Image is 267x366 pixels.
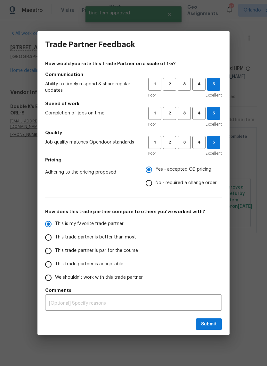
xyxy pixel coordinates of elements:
[163,136,176,149] button: 2
[45,110,138,116] span: Completion of jobs on time
[55,247,138,254] span: This trade partner is par for the course
[178,139,190,146] span: 3
[164,139,175,146] span: 2
[156,166,211,173] span: Yes - accepted OD pricing
[206,92,222,98] span: Excellent
[178,81,190,88] span: 3
[206,150,222,157] span: Excellent
[206,121,222,128] span: Excellent
[192,136,206,149] button: 4
[45,139,138,145] span: Job quality matches Opendoor standards
[148,136,161,149] button: 1
[55,261,123,268] span: This trade partner is acceptable
[146,163,222,190] div: Pricing
[55,234,136,241] span: This trade partner is better than most
[207,81,220,88] span: 5
[192,107,206,120] button: 4
[207,107,220,120] button: 5
[207,110,220,117] span: 5
[45,287,222,293] h5: Comments
[45,157,222,163] h5: Pricing
[45,81,138,94] span: Ability to timely respond & share regular updates
[45,129,222,136] h5: Quality
[149,81,161,88] span: 1
[45,208,222,215] h5: How does this trade partner compare to others you’ve worked with?
[148,150,156,157] span: Poor
[193,139,205,146] span: 4
[178,107,191,120] button: 3
[192,78,206,91] button: 4
[45,71,222,78] h5: Communication
[45,169,135,175] span: Adhering to the pricing proposed
[196,318,222,330] button: Submit
[164,81,175,88] span: 2
[193,81,205,88] span: 4
[207,136,220,149] button: 5
[55,274,143,281] span: We shouldn't work with this trade partner
[193,110,205,117] span: 4
[45,217,222,284] div: How does this trade partner compare to others you’ve worked with?
[164,110,175,117] span: 2
[148,121,156,128] span: Poor
[201,320,217,328] span: Submit
[148,78,161,91] button: 1
[178,78,191,91] button: 3
[178,110,190,117] span: 3
[45,100,222,107] h5: Speed of work
[148,92,156,98] span: Poor
[207,139,220,146] span: 5
[207,78,220,91] button: 5
[55,221,124,227] span: This is my favorite trade partner
[148,107,161,120] button: 1
[178,136,191,149] button: 3
[156,180,217,186] span: No - required a change order
[163,107,176,120] button: 2
[149,110,161,117] span: 1
[149,139,161,146] span: 1
[45,40,135,49] h3: Trade Partner Feedback
[163,78,176,91] button: 2
[45,60,222,67] h4: How would you rate this Trade Partner on a scale of 1-5?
